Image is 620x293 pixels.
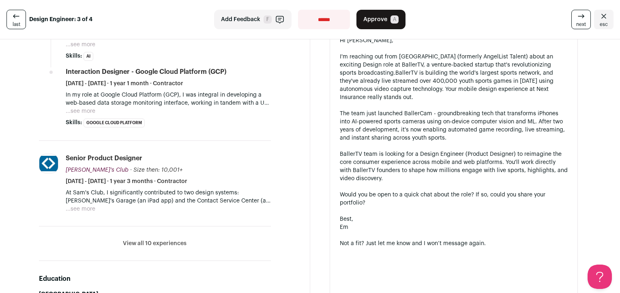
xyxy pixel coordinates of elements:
[571,10,591,29] a: next
[340,37,568,45] div: Hi [PERSON_NAME],
[123,239,187,248] button: View all 10 experiences
[29,15,92,24] strong: Design Engineer: 3 of 4
[39,156,58,171] img: a812202682f6f3bed4d9d1d0c5234e79e01203f1979ca145df7be33e66aceee5.jpg
[66,189,271,205] p: At Sam's Club, I significantly contributed to two design systems: [PERSON_NAME]'s Garage (an iPad...
[39,274,271,284] h2: Education
[390,15,399,24] span: A
[340,53,568,101] div: BallerTV is building the world's largest sports network, and they've already live streamed over 4...
[340,110,568,142] div: The team just launched BallerCam - groundbreaking tech that transforms iPhones into AI-powered sp...
[66,91,271,107] p: In my role at Google Cloud Platform (GCP), I was integral in developing a web-based data storage ...
[594,10,614,29] a: Close
[340,191,568,207] div: Would you be open to a quick chat about the role? If so, could you share your portfolio?
[340,223,568,231] div: Em
[221,15,260,24] span: Add Feedback
[340,54,553,76] span: I'm reaching out from [GEOGRAPHIC_DATA] (formerly AngelList Talent) about an exciting Design role...
[66,118,82,127] span: Skills:
[66,52,82,60] span: Skills:
[340,150,568,183] div: BallerTV team is looking for a Design Engineer (Product Designer) to reimagine the core consumer ...
[340,239,568,248] div: Not a fit? Just let me know and I won’t message again.
[66,205,95,213] button: ...see more
[214,10,292,29] button: Add Feedback F
[84,52,93,61] li: AI
[13,21,20,28] span: last
[356,10,405,29] button: Approve A
[264,15,272,24] span: F
[588,265,612,289] iframe: Help Scout Beacon - Open
[363,15,387,24] span: Approve
[66,107,95,115] button: ...see more
[84,118,145,127] li: Google Cloud Platform
[130,167,182,173] span: · Size then: 10,001+
[66,80,183,88] span: [DATE] - [DATE] · 1 year 1 month · Contractor
[66,154,142,163] div: Senior Product Designer
[340,215,568,223] div: Best,
[66,67,226,76] div: Interaction Designer - Google Cloud Platform (GCP)
[66,177,187,185] span: [DATE] - [DATE] · 1 year 3 months · Contractor
[66,167,129,173] span: [PERSON_NAME]'s Club
[66,41,95,49] button: ...see more
[6,10,26,29] a: last
[600,21,608,28] span: esc
[576,21,586,28] span: next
